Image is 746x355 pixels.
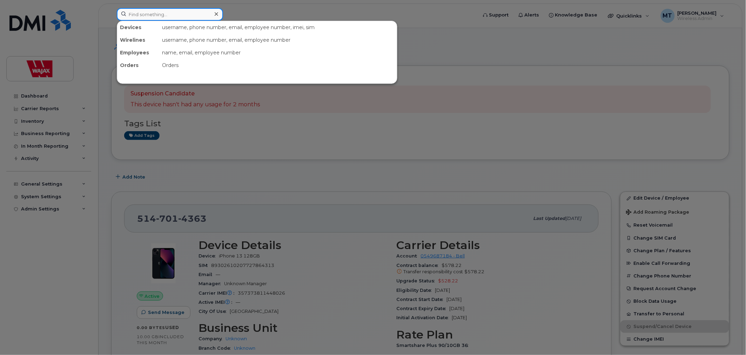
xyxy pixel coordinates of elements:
div: name, email, employee number [159,46,397,59]
div: Wirelines [117,34,159,46]
div: username, phone number, email, employee number, imei, sim [159,21,397,34]
div: Devices [117,21,159,34]
div: Orders [117,59,159,72]
div: Orders [159,59,397,72]
div: username, phone number, email, employee number [159,34,397,46]
div: Employees [117,46,159,59]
